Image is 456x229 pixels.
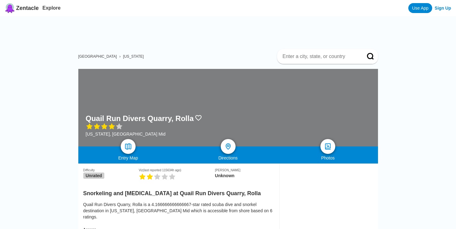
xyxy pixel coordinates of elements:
h2: Snorkeling and [MEDICAL_DATA] at Quail Run Divers Quarry, Rolla [83,186,274,197]
a: Sign Up [435,6,451,11]
span: Zentacle [16,5,39,11]
img: photos [324,143,332,150]
div: [US_STATE], [GEOGRAPHIC_DATA] Mid [86,132,202,137]
img: Zentacle logo [5,3,15,13]
div: Quail Run Divers Quarry, Rolla is a 4.166666666666667-star rated scuba dive and snorkel destinati... [83,201,274,220]
input: Enter a city, state, or country [282,53,358,60]
div: Viz (last reported 115634h ago) [139,168,215,172]
div: Difficulty [83,168,139,172]
a: Zentacle logoZentacle [5,3,39,13]
a: [US_STATE] [123,54,144,59]
div: Entry Map [78,155,178,160]
div: Directions [178,155,278,160]
a: map [121,139,136,154]
a: photos [320,139,335,154]
a: [GEOGRAPHIC_DATA] [78,54,117,59]
span: Unrated [83,173,105,179]
a: Explore [42,5,61,11]
div: [PERSON_NAME] [215,168,274,172]
a: Use App [408,3,432,13]
h1: Quail Run Divers Quarry, Rolla [86,114,194,123]
span: › [119,54,120,59]
img: directions [224,143,232,150]
img: map [124,143,132,150]
div: Photos [278,155,378,160]
div: Unknown [215,173,274,178]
